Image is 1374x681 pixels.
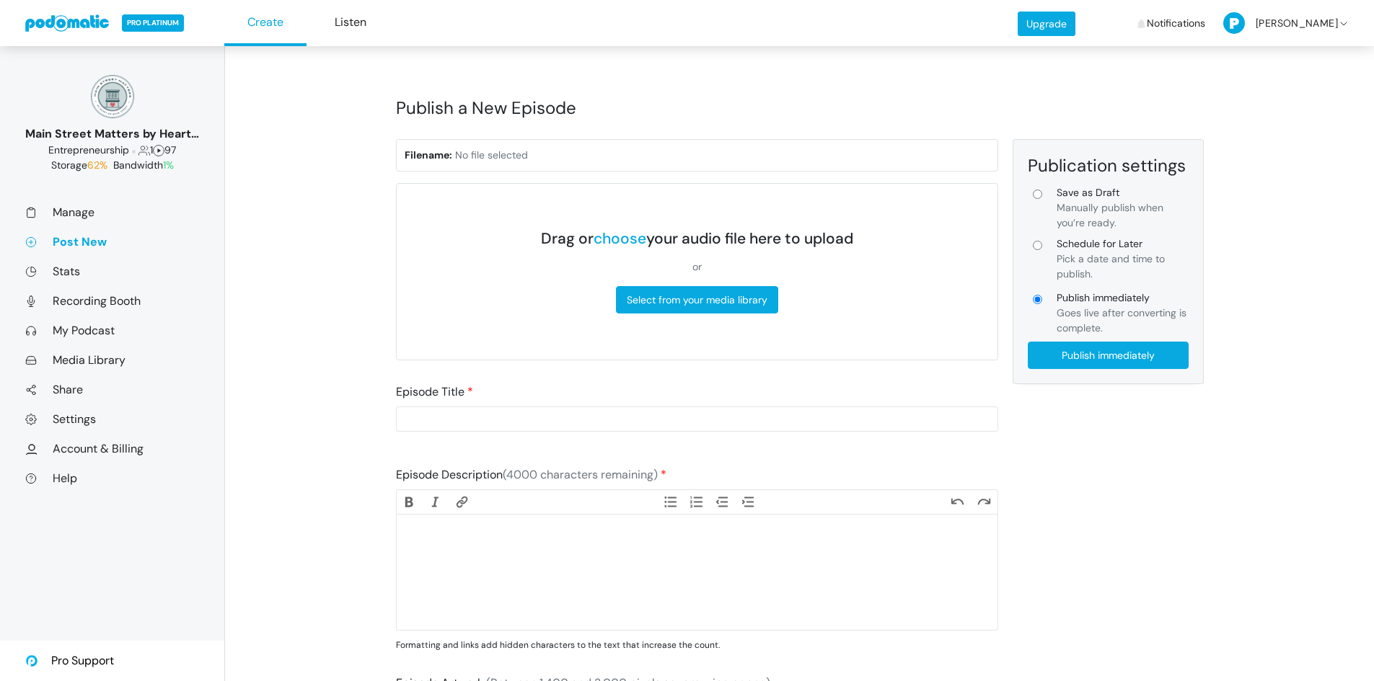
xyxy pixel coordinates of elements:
a: Help [25,471,199,486]
button: Bullets [657,494,683,509]
button: Numbers [684,494,710,509]
a: Media Library [25,352,199,368]
span: (4000 characters remaining) [503,467,658,482]
div: Main Street Matters by Heart on [GEOGRAPHIC_DATA] [25,125,199,143]
a: Settings [25,411,199,427]
span: 62% [87,159,107,172]
button: Increase Level [736,494,762,509]
button: Select from your media library [616,286,778,313]
span: Schedule for Later [1057,236,1189,252]
p: Formatting and links add hidden characters to the text that increase the count. [396,638,998,651]
span: 1% [163,159,174,172]
input: Publish immediately [1028,342,1189,369]
div: or [541,259,853,275]
span: Followers [138,143,150,156]
span: Bandwidth [113,159,174,172]
span: PRO PLATINUM [122,14,184,32]
a: Manage [25,205,199,220]
img: 150x150_17130234.png [91,75,134,118]
span: Publish immediately [1057,290,1189,306]
a: Listen [309,1,392,46]
div: Publication settings [1028,154,1189,177]
button: Bold [397,494,423,509]
span: Manually publish when you’re ready. [1057,201,1163,229]
span: Business: Entrepreneurship [48,143,129,156]
div: 1 97 [25,143,199,158]
span: Episodes [153,143,164,156]
h1: Publish a New Episode [396,82,1204,133]
button: Link [449,494,475,509]
div: Drag or your audio file here to upload [541,230,853,248]
button: Undo [945,494,971,509]
label: Episode Title [396,383,473,401]
a: Stats [25,264,199,279]
img: P-50-ab8a3cff1f42e3edaa744736fdbd136011fc75d0d07c0e6946c3d5a70d29199b.png [1223,12,1245,34]
a: Account & Billing [25,441,199,456]
span: Save as Draft [1057,185,1189,200]
a: Pro Support [25,641,114,681]
a: Post New [25,234,199,249]
a: [PERSON_NAME] [1223,2,1349,45]
a: Upgrade [1018,12,1075,36]
label: Episode Description [396,466,666,484]
span: Notifications [1147,2,1205,45]
button: Decrease Level [710,494,736,509]
a: Recording Booth [25,293,199,308]
span: Goes live after converting is complete. [1057,306,1186,334]
a: choose [594,228,646,249]
a: My Podcast [25,323,199,338]
button: Redo [971,494,997,509]
button: Italic [423,494,449,509]
span: [PERSON_NAME] [1256,2,1338,45]
span: No file selected [455,148,528,161]
span: Storage [51,159,110,172]
a: Create [224,1,307,46]
strong: Filename: [405,148,452,161]
a: Share [25,382,199,397]
span: Pick a date and time to publish. [1057,252,1165,280]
